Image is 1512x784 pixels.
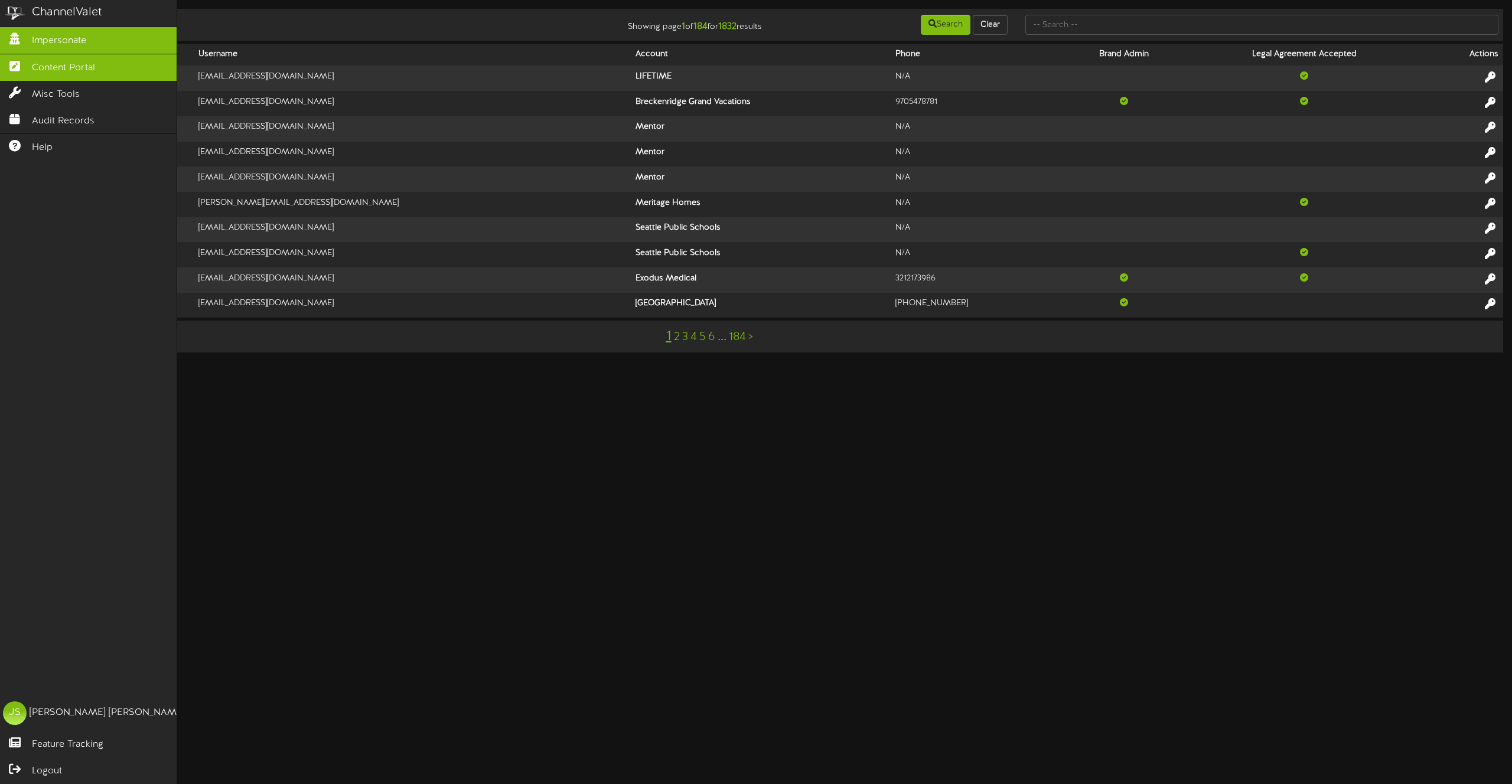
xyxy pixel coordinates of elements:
td: N/A [891,116,1062,142]
td: [EMAIL_ADDRESS][DOMAIN_NAME] [194,91,631,116]
th: Account [631,44,891,66]
td: [PERSON_NAME][EMAIL_ADDRESS][DOMAIN_NAME] [194,192,631,217]
th: Seattle Public Schools [631,217,891,243]
span: Logout [32,765,62,778]
a: 5 [699,331,706,344]
th: Meritage Homes [631,192,891,217]
td: N/A [891,192,1062,217]
th: Legal Agreement Accepted [1185,44,1423,66]
th: Username [194,44,631,66]
div: [PERSON_NAME] [PERSON_NAME] [30,706,185,720]
a: 6 [708,331,715,344]
td: N/A [891,217,1062,243]
a: 3 [682,331,688,344]
th: Mentor [631,166,891,192]
th: [GEOGRAPHIC_DATA] [631,293,891,318]
span: Content Portal [32,61,95,75]
th: Brand Admin [1062,44,1185,66]
th: Seattle Public Schools [631,242,891,267]
th: LIFETIME [631,66,891,91]
td: [EMAIL_ADDRESS][DOMAIN_NAME] [194,142,631,167]
strong: 184 [693,21,708,32]
strong: 1832 [718,21,737,32]
button: Search [921,15,970,35]
td: [EMAIL_ADDRESS][DOMAIN_NAME] [194,267,631,293]
td: 3212173986 [891,267,1062,293]
td: 9705478781 [891,91,1062,116]
span: Feature Tracking [32,738,103,752]
span: Audit Records [32,115,94,128]
td: N/A [891,142,1062,167]
td: [EMAIL_ADDRESS][DOMAIN_NAME] [194,116,631,142]
div: Showing page of for results [525,14,771,34]
th: Actions [1423,44,1503,66]
th: Mentor [631,142,891,167]
span: Impersonate [32,34,86,48]
a: 184 [729,331,746,344]
span: Help [32,141,53,155]
td: [EMAIL_ADDRESS][DOMAIN_NAME] [194,217,631,243]
td: [EMAIL_ADDRESS][DOMAIN_NAME] [194,293,631,318]
td: N/A [891,166,1062,192]
td: N/A [891,66,1062,91]
td: [PHONE_NUMBER] [891,293,1062,318]
td: [EMAIL_ADDRESS][DOMAIN_NAME] [194,166,631,192]
a: > [748,331,753,344]
th: Mentor [631,116,891,142]
strong: 1 [682,21,685,32]
div: JS [3,701,27,725]
a: 1 [666,329,672,344]
a: ... [718,331,726,344]
th: Exodus Medical [631,267,891,293]
input: -- Search -- [1025,15,1498,35]
td: [EMAIL_ADDRESS][DOMAIN_NAME] [194,242,631,267]
div: ChannelValet [32,4,102,21]
span: Misc Tools [32,88,80,102]
a: 2 [674,331,680,344]
td: N/A [891,242,1062,267]
button: Clear [973,15,1008,35]
td: [EMAIL_ADDRESS][DOMAIN_NAME] [194,66,631,91]
a: 4 [690,331,697,344]
th: Phone [891,44,1062,66]
th: Breckenridge Grand Vacations [631,91,891,116]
